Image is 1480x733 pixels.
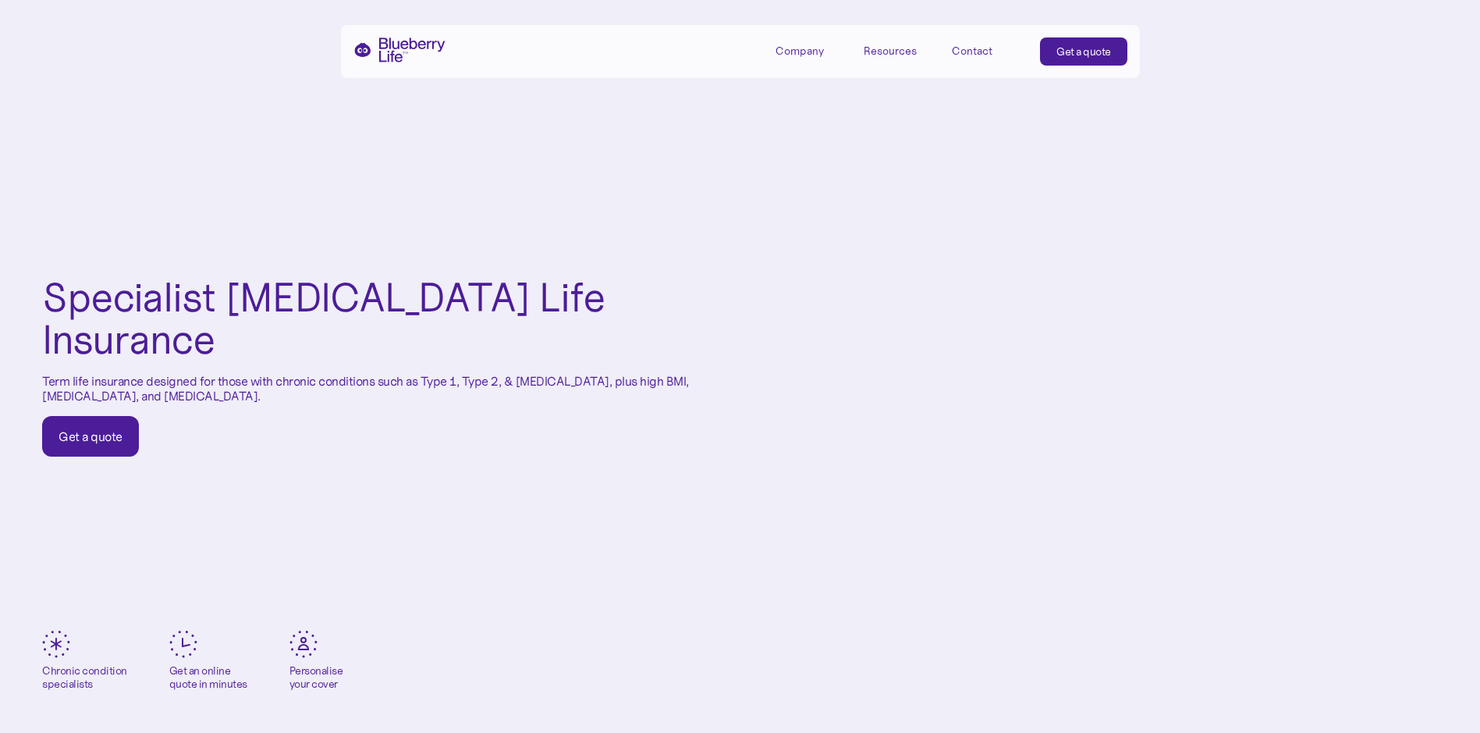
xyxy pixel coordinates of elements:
h1: Specialist [MEDICAL_DATA] Life Insurance [42,276,698,361]
div: Personalise your cover [289,664,343,691]
div: Company [775,44,824,58]
div: Company [775,37,846,63]
div: Contact [952,44,992,58]
a: Get a quote [1040,37,1127,66]
div: Resources [864,37,934,63]
div: Resources [864,44,917,58]
div: Get an online quote in minutes [169,664,247,691]
a: Contact [952,37,1022,63]
div: Get a quote [1056,44,1111,59]
div: Get a quote [59,429,122,444]
a: Get a quote [42,416,139,457]
a: home [353,37,445,62]
div: Chronic condition specialists [42,664,127,691]
p: Term life insurance designed for those with chronic conditions such as Type 1, Type 2, & [MEDICAL... [42,374,698,404]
